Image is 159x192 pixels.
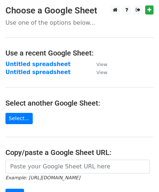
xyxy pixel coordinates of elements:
small: View [96,70,107,75]
small: Example: [URL][DOMAIN_NAME] [5,175,80,180]
a: Untitled spreadsheet [5,61,71,68]
h4: Select another Google Sheet: [5,99,154,107]
a: Untitled spreadsheet [5,69,71,75]
input: Paste your Google Sheet URL here [5,160,150,173]
p: Use one of the options below... [5,19,154,26]
a: Select... [5,113,33,124]
h4: Use a recent Google Sheet: [5,49,154,57]
a: View [89,69,107,75]
h4: Copy/paste a Google Sheet URL: [5,148,154,157]
h3: Choose a Google Sheet [5,5,154,16]
small: View [96,62,107,67]
a: View [89,61,107,68]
